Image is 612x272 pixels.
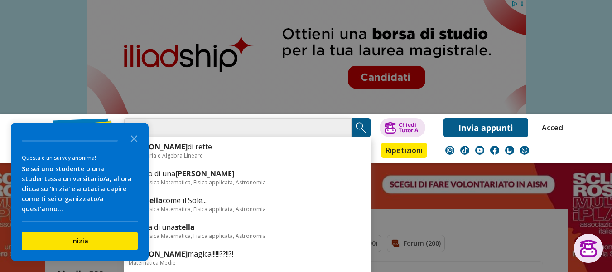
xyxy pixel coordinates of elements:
[129,142,188,152] b: [PERSON_NAME]
[129,195,366,205] a: Unastellacome il Sole...
[354,121,368,134] img: Cerca appunti, riassunti o versioni
[129,259,366,267] div: Matematica Medie
[399,122,420,133] div: Chiedi Tutor AI
[381,143,427,158] a: Ripetizioni
[129,205,366,213] div: Fisica, Fisica Matematica, Fisica applicata, Astronomia
[129,178,366,186] div: Fisica, Fisica Matematica, Fisica applicata, Astronomia
[175,168,234,178] b: [PERSON_NAME]
[380,118,425,137] button: ChiediTutor AI
[443,118,528,137] a: Invia appunti
[11,123,149,261] div: Survey
[490,146,499,155] img: facebook
[129,232,366,240] div: Fisica, Fisica Matematica, Fisica applicata, Astronomia
[143,195,163,205] b: stella
[352,118,371,137] button: Search Button
[129,152,366,159] div: Geometria e Algebra Lineare
[124,118,352,137] input: Cerca appunti, riassunti o versioni
[22,164,138,214] div: Se sei uno studente o una studentessa universitario/a, allora clicca su 'Inizia' e aiutaci a capi...
[460,146,469,155] img: tiktok
[129,168,366,178] a: Raggio di una[PERSON_NAME]
[125,129,143,147] button: Close the survey
[129,142,366,152] a: [PERSON_NAME]di rette
[129,249,188,259] b: [PERSON_NAME]
[505,146,514,155] img: twitch
[129,222,366,232] a: Inerzia di unastella
[22,153,138,162] div: Questa è un survey anonima!
[445,146,454,155] img: instagram
[475,146,484,155] img: youtube
[175,222,195,232] b: stella
[22,232,138,250] button: Inizia
[520,146,529,155] img: WhatsApp
[542,118,561,137] a: Accedi
[129,249,366,259] a: [PERSON_NAME]magica!!!!!!??!!?!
